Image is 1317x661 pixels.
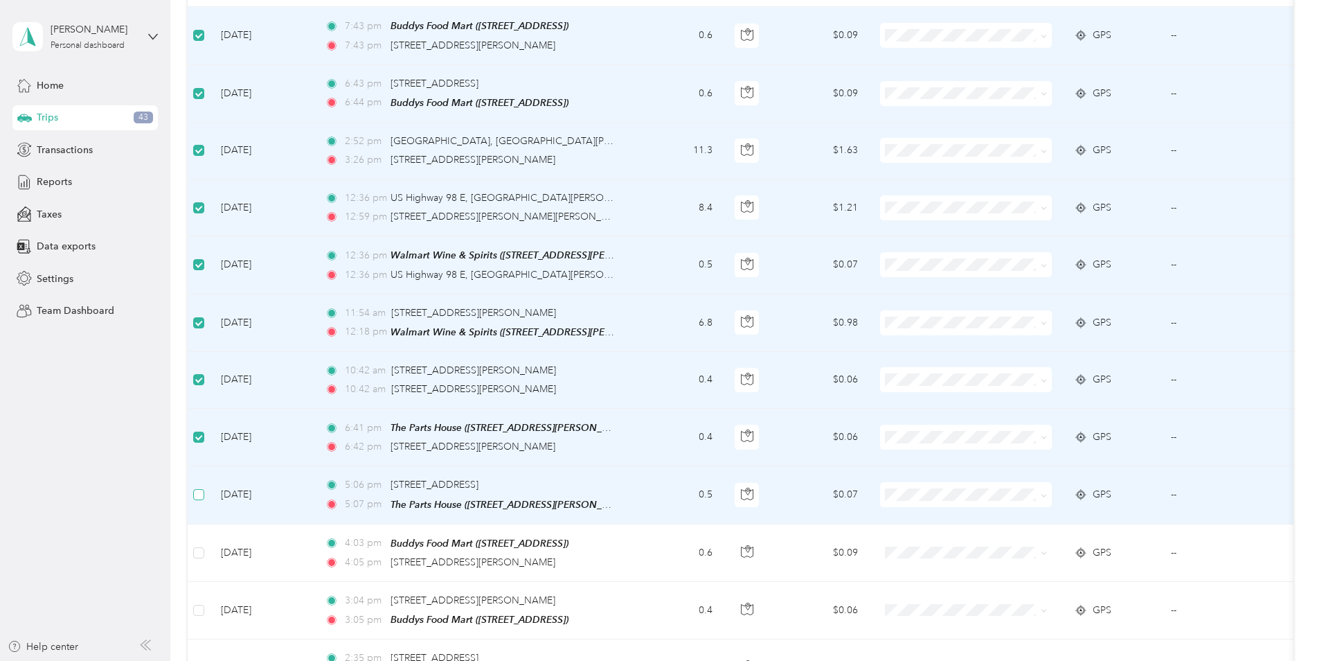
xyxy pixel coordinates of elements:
[632,123,724,179] td: 11.3
[1160,352,1286,409] td: --
[345,267,384,283] span: 12:36 pm
[210,179,314,236] td: [DATE]
[391,614,568,625] span: Buddys Food Mart ([STREET_ADDRESS])
[391,538,568,549] span: Buddys Food Mart ([STREET_ADDRESS])
[1093,200,1111,215] span: GPS
[345,536,384,551] span: 4:03 pm
[391,192,753,204] span: US Highway 98 E, [GEOGRAPHIC_DATA][PERSON_NAME], [GEOGRAPHIC_DATA]
[210,7,314,64] td: [DATE]
[37,303,114,318] span: Team Dashboard
[8,640,78,654] button: Help center
[772,409,869,466] td: $0.06
[1093,487,1111,502] span: GPS
[345,306,386,321] span: 11:54 am
[391,326,671,338] span: Walmart Wine & Spirits ([STREET_ADDRESS][PERSON_NAME])
[391,594,555,606] span: [STREET_ADDRESS][PERSON_NAME]
[37,143,93,157] span: Transactions
[391,135,778,147] span: [GEOGRAPHIC_DATA], [GEOGRAPHIC_DATA][PERSON_NAME], [GEOGRAPHIC_DATA]
[37,175,72,189] span: Reports
[345,152,384,168] span: 3:26 pm
[632,352,724,409] td: 0.4
[772,352,869,409] td: $0.06
[345,191,384,206] span: 12:36 pm
[1160,294,1286,352] td: --
[391,479,478,491] span: [STREET_ADDRESS]
[632,236,724,294] td: 0.5
[391,249,671,261] span: Walmart Wine & Spirits ([STREET_ADDRESS][PERSON_NAME])
[772,236,869,294] td: $0.07
[345,612,384,628] span: 3:05 pm
[1093,86,1111,101] span: GPS
[345,477,384,493] span: 5:06 pm
[37,207,62,222] span: Taxes
[632,294,724,352] td: 6.8
[345,76,384,91] span: 6:43 pm
[1093,28,1111,43] span: GPS
[391,307,556,319] span: [STREET_ADDRESS][PERSON_NAME]
[134,112,153,124] span: 43
[391,211,632,222] span: [STREET_ADDRESS][PERSON_NAME][PERSON_NAME]
[345,209,384,224] span: 12:59 pm
[391,97,568,108] span: Buddys Food Mart ([STREET_ADDRESS])
[345,421,384,436] span: 6:41 pm
[632,525,724,582] td: 0.6
[772,582,869,640] td: $0.06
[1093,257,1111,272] span: GPS
[391,364,556,376] span: [STREET_ADDRESS][PERSON_NAME]
[345,19,384,34] span: 7:43 pm
[632,179,724,236] td: 8.4
[51,22,137,37] div: [PERSON_NAME]
[391,78,478,89] span: [STREET_ADDRESS]
[210,65,314,123] td: [DATE]
[772,525,869,582] td: $0.09
[210,409,314,466] td: [DATE]
[391,441,555,452] span: [STREET_ADDRESS][PERSON_NAME]
[210,525,314,582] td: [DATE]
[1160,123,1286,179] td: --
[1160,525,1286,582] td: --
[772,123,869,179] td: $1.63
[391,269,753,281] span: US Highway 98 E, [GEOGRAPHIC_DATA][PERSON_NAME], [GEOGRAPHIC_DATA]
[632,466,724,524] td: 0.5
[772,294,869,352] td: $0.98
[210,294,314,352] td: [DATE]
[391,556,555,568] span: [STREET_ADDRESS][PERSON_NAME]
[345,382,386,397] span: 10:42 am
[1160,236,1286,294] td: --
[1239,583,1317,661] iframe: Everlance-gr Chat Button Frame
[1160,7,1286,64] td: --
[391,383,556,395] span: [STREET_ADDRESS][PERSON_NAME]
[391,20,568,31] span: Buddys Food Mart ([STREET_ADDRESS])
[345,363,386,378] span: 10:42 am
[345,38,384,53] span: 7:43 pm
[772,7,869,64] td: $0.09
[772,466,869,524] td: $0.07
[391,39,555,51] span: [STREET_ADDRESS][PERSON_NAME]
[391,499,636,511] span: The Parts House ([STREET_ADDRESS][PERSON_NAME])
[1093,545,1111,561] span: GPS
[345,248,384,263] span: 12:36 pm
[210,466,314,524] td: [DATE]
[1093,603,1111,618] span: GPS
[345,134,384,149] span: 2:52 pm
[632,582,724,640] td: 0.4
[210,352,314,409] td: [DATE]
[345,324,384,340] span: 12:18 pm
[51,42,125,50] div: Personal dashboard
[772,179,869,236] td: $1.21
[37,272,73,286] span: Settings
[210,236,314,294] td: [DATE]
[1093,315,1111,330] span: GPS
[772,65,869,123] td: $0.09
[632,65,724,123] td: 0.6
[37,239,96,254] span: Data exports
[1160,466,1286,524] td: --
[37,78,64,93] span: Home
[345,555,384,570] span: 4:05 pm
[632,409,724,466] td: 0.4
[345,439,384,455] span: 6:42 pm
[1093,430,1111,445] span: GPS
[1093,143,1111,158] span: GPS
[210,582,314,640] td: [DATE]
